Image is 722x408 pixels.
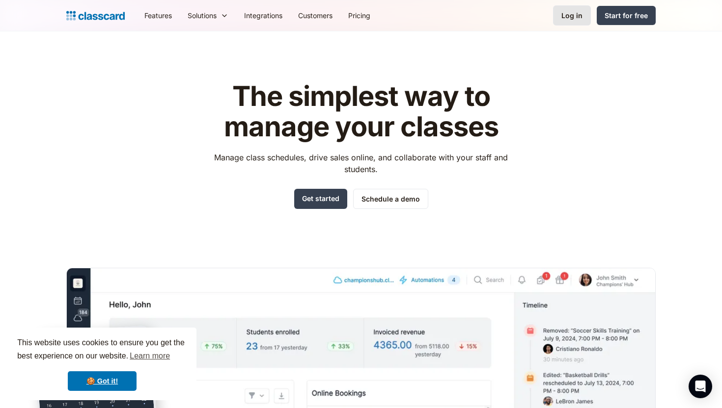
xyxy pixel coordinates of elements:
[353,189,428,209] a: Schedule a demo
[290,4,340,26] a: Customers
[66,9,125,23] a: Logo
[205,81,517,142] h1: The simplest way to manage your classes
[294,189,347,209] a: Get started
[561,10,583,21] div: Log in
[180,4,236,26] div: Solutions
[128,349,171,363] a: learn more about cookies
[689,375,712,398] div: Open Intercom Messenger
[205,152,517,175] p: Manage class schedules, drive sales online, and collaborate with your staff and students.
[597,6,656,25] a: Start for free
[8,328,196,400] div: cookieconsent
[340,4,378,26] a: Pricing
[68,371,137,391] a: dismiss cookie message
[553,5,591,25] a: Log in
[605,10,648,21] div: Start for free
[236,4,290,26] a: Integrations
[137,4,180,26] a: Features
[188,10,217,21] div: Solutions
[17,337,187,363] span: This website uses cookies to ensure you get the best experience on our website.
